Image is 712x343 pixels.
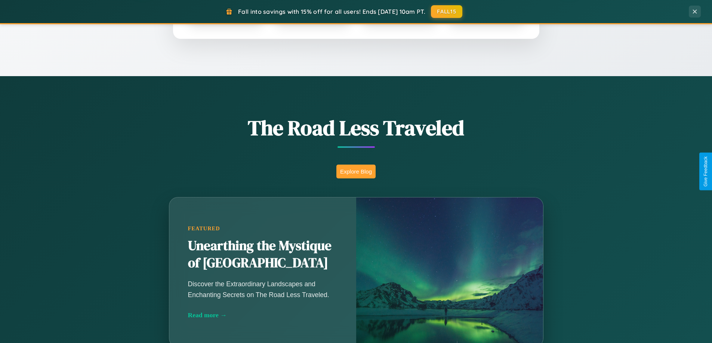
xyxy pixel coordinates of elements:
h2: Unearthing the Mystique of [GEOGRAPHIC_DATA] [188,237,337,272]
button: Explore Blog [336,165,376,178]
div: Give Feedback [703,156,708,187]
div: Read more → [188,311,337,319]
h1: The Road Less Traveled [132,113,580,142]
button: FALL15 [431,5,462,18]
div: Featured [188,225,337,232]
span: Fall into savings with 15% off for all users! Ends [DATE] 10am PT. [238,8,425,15]
p: Discover the Extraordinary Landscapes and Enchanting Secrets on The Road Less Traveled. [188,279,337,300]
